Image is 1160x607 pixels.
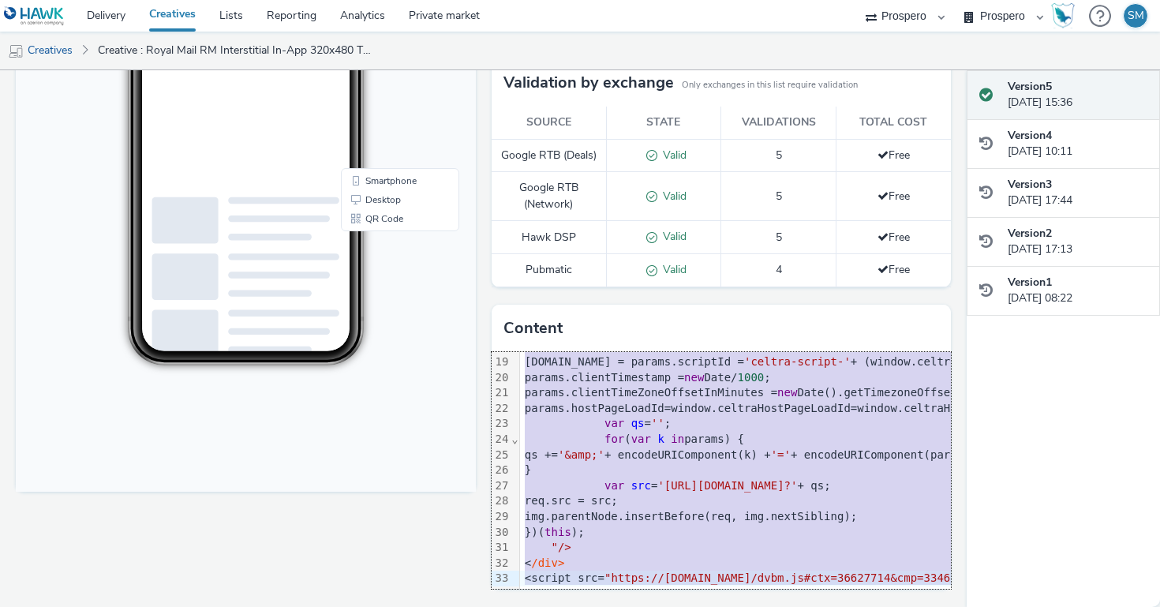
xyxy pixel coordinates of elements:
th: State [606,107,721,139]
span: QR Code [350,369,387,379]
span: this [544,526,571,538]
img: undefined Logo [4,6,65,26]
li: Desktop [328,346,440,365]
div: 20 [492,370,511,386]
div: [DATE] 08:22 [1008,275,1148,307]
div: 25 [492,448,511,463]
span: 5 [776,189,782,204]
span: Valid [657,229,687,244]
a: Hawk Academy [1051,3,1081,28]
h3: Content [503,317,563,340]
span: /div> [531,556,564,569]
span: Valid [657,262,687,277]
span: 9:39 [143,61,156,69]
div: 19 [492,354,511,370]
div: 23 [492,416,511,432]
span: var [604,417,624,429]
h3: Validation by exchange [503,71,674,95]
span: 5 [776,230,782,245]
span: Free [877,262,910,277]
span: Free [877,230,910,245]
span: new [777,386,797,399]
div: 26 [492,463,511,478]
span: for [604,433,624,445]
div: 33 [492,571,511,586]
span: qs [631,417,645,429]
span: var [631,433,651,445]
span: 'celtra-script-' [744,355,851,368]
span: 5 [776,148,782,163]
strong: Version 3 [1008,177,1052,192]
span: '[URL][DOMAIN_NAME]?' [657,479,797,492]
span: "/> [552,541,571,553]
div: 30 [492,525,511,541]
div: SM [1128,4,1144,28]
span: Desktop [350,350,385,360]
th: Source [492,107,607,139]
span: in [671,433,684,445]
div: 27 [492,478,511,494]
th: Validations [721,107,836,139]
span: 1000 [738,371,765,384]
th: Total cost [836,107,951,139]
div: 32 [492,556,511,571]
td: Google RTB (Network) [492,172,607,221]
div: [DATE] 10:11 [1008,128,1148,160]
div: [DATE] 17:13 [1008,226,1148,258]
div: 29 [492,509,511,525]
img: mobile [8,43,24,59]
strong: Version 4 [1008,128,1052,143]
strong: Version 5 [1008,79,1052,94]
td: Pubmatic [492,254,607,287]
span: Valid [657,189,687,204]
td: Google RTB (Deals) [492,139,607,172]
span: 4 [776,262,782,277]
span: Fold line [511,433,518,445]
div: 21 [492,385,511,401]
span: '&amp;' [558,448,604,461]
strong: Version 2 [1008,226,1052,241]
small: Only exchanges in this list require validation [682,79,858,92]
span: Valid [657,148,687,163]
div: [DATE] 17:44 [1008,177,1148,209]
span: '=' [771,448,791,461]
span: k [657,433,664,445]
span: '' [651,417,664,429]
div: 28 [492,493,511,509]
span: src [631,479,651,492]
span: Free [877,189,910,204]
div: 24 [492,432,511,448]
li: QR Code [328,365,440,384]
span: new [684,371,704,384]
td: Hawk DSP [492,221,607,254]
div: 22 [492,401,511,417]
span: Free [877,148,910,163]
li: Smartphone [328,327,440,346]
div: 31 [492,540,511,556]
img: Hawk Academy [1051,3,1075,28]
strong: Version 1 [1008,275,1052,290]
a: Creative : Royal Mail RM Interstitial In-App 320x480 Thriving Families [90,32,380,69]
span: Smartphone [350,332,401,341]
div: [DATE] 15:36 [1008,79,1148,111]
span: var [604,479,624,492]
